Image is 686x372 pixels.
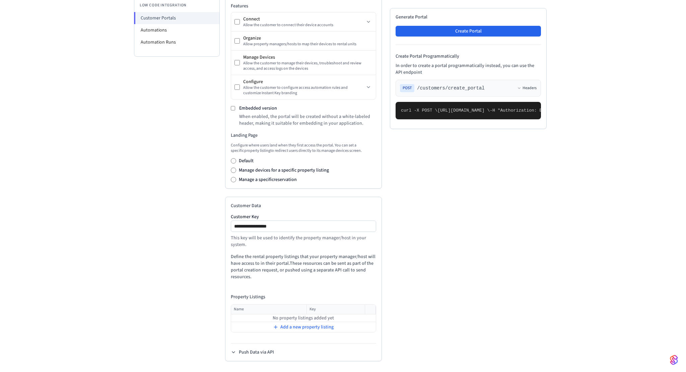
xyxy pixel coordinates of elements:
[243,22,364,28] div: Allow the customer to connect their device accounts
[243,16,364,22] div: Connect
[400,84,414,92] span: POST
[243,85,364,96] div: Allow the customer to configure access automation rules and customize Instant Key branding
[231,202,376,209] h2: Customer Data
[243,78,364,85] div: Configure
[306,305,365,314] th: Key
[134,12,219,24] li: Customer Portals
[243,54,372,61] div: Manage Devices
[490,108,615,113] span: -H "Authorization: Bearer seam_api_key_123456" \
[239,158,254,164] label: Default
[231,305,306,314] th: Name
[239,113,376,127] p: When enabled, the portal will be created without a white-labeled header, making it suitable for e...
[670,355,678,365] img: SeamLogoGradient.69752ec5.svg
[437,108,490,113] span: [URL][DOMAIN_NAME] \
[231,349,274,356] button: Push Data via API
[243,61,372,71] div: Allow the customer to manage their devices, troubleshoot and review access, and access logs on th...
[243,42,372,47] div: Allow property managers/hosts to map their devices to rental units
[396,26,541,37] button: Create Portal
[231,235,376,248] p: This key will be used to identify the property manager/host in your system.
[396,53,541,60] h4: Create Portal Programmatically
[401,108,437,113] span: curl -X POST \
[517,85,537,91] button: Headers
[231,143,376,153] p: Configure where users land when they first access the portal. You can set a specific property lis...
[396,14,541,20] h2: Generate Portal
[231,214,376,219] label: Customer Key
[417,85,485,91] span: /customers/create_portal
[243,35,372,42] div: Organize
[239,167,329,174] label: Manage devices for a specific property listing
[134,24,219,36] li: Automations
[231,253,376,280] p: Define the rental property listings that your property manager/host will have access to in their ...
[231,132,376,139] h3: Landing Page
[396,62,541,76] p: In order to create a portal programmatically instead, you can use the API endpoint
[134,36,219,48] li: Automation Runs
[280,324,334,330] span: Add a new property listing
[231,294,376,300] h4: Property Listings
[231,3,376,9] h3: Features
[239,176,297,183] label: Manage a specific reservation
[239,105,277,112] label: Embedded version
[231,314,376,322] td: No property listings added yet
